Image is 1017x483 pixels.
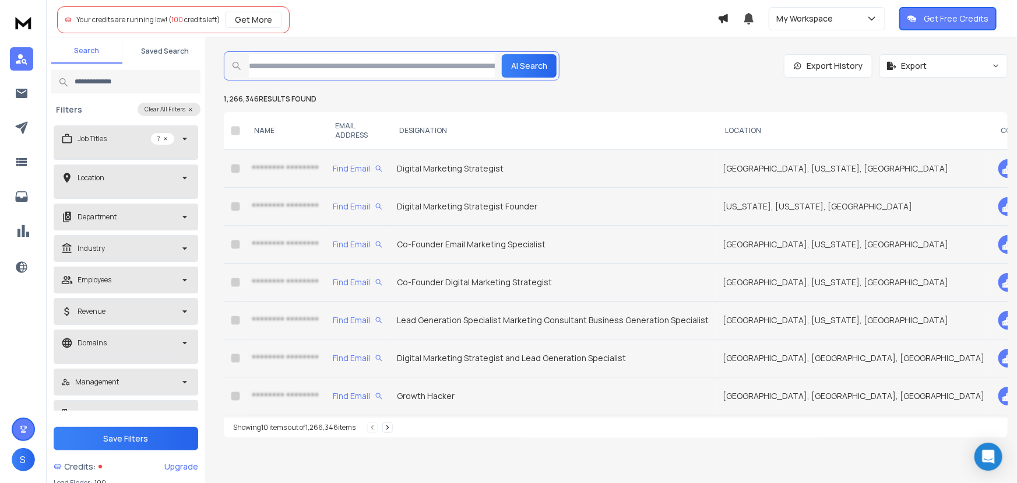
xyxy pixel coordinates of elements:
[333,276,383,288] div: Find Email
[168,15,220,24] span: ( credits left)
[78,173,104,183] p: Location
[225,12,282,28] button: Get More
[51,39,122,64] button: Search
[54,427,198,450] button: Save Filters
[54,455,198,478] a: Credits:Upgrade
[333,163,383,174] div: Find Email
[716,112,991,150] th: LOCATION
[390,150,716,188] td: Digital Marketing Strategist
[390,226,716,264] td: Co-Founder Email Marketing Specialist
[333,201,383,212] div: Find Email
[233,423,356,432] div: Showing 10 items out of 1,266,346 items
[716,188,991,226] td: [US_STATE], [US_STATE], [GEOGRAPHIC_DATA]
[78,244,105,253] p: Industry
[390,188,716,226] td: Digital Marketing Strategist Founder
[138,103,200,116] button: Clear All Filters
[390,415,716,453] td: Growth Hacker
[716,264,991,302] td: [GEOGRAPHIC_DATA], [US_STATE], [GEOGRAPHIC_DATA]
[333,239,383,250] div: Find Email
[716,226,991,264] td: [GEOGRAPHIC_DATA], [US_STATE], [GEOGRAPHIC_DATA]
[333,390,383,402] div: Find Email
[171,15,183,24] span: 100
[901,60,927,72] span: Export
[78,307,105,316] p: Revenue
[224,94,1008,104] p: 1,266,346 results found
[390,377,716,415] td: Growth Hacker
[502,54,557,78] button: AI Search
[78,212,117,222] p: Department
[129,40,200,63] button: Saved Search
[78,275,111,285] p: Employees
[899,7,997,30] button: Get Free Credits
[78,134,107,143] p: Job Titles
[784,54,872,78] a: Export History
[333,314,383,326] div: Find Email
[716,339,991,377] td: [GEOGRAPHIC_DATA], [GEOGRAPHIC_DATA], [GEOGRAPHIC_DATA]
[12,448,35,471] button: S
[333,352,383,364] div: Find Email
[716,302,991,339] td: [GEOGRAPHIC_DATA], [US_STATE], [GEOGRAPHIC_DATA]
[390,112,716,150] th: DESIGNATION
[716,377,991,415] td: [GEOGRAPHIC_DATA], [GEOGRAPHIC_DATA], [GEOGRAPHIC_DATA]
[78,338,107,348] p: Domains
[51,104,87,116] h3: Filters
[326,112,390,150] th: EMAIL ADDRESS
[974,443,1002,471] div: Open Intercom Messenger
[151,133,174,145] p: 7
[716,415,991,453] td: [GEOGRAPHIC_DATA]
[75,377,119,387] p: Management
[776,13,837,24] p: My Workspace
[76,15,167,24] span: Your credits are running low!
[924,13,988,24] p: Get Free Credits
[390,339,716,377] td: Digital Marketing Strategist and Lead Generation Specialist
[716,150,991,188] td: [GEOGRAPHIC_DATA], [US_STATE], [GEOGRAPHIC_DATA]
[12,12,35,33] img: logo
[390,264,716,302] td: Co-Founder Digital Marketing Strategist
[64,461,96,473] span: Credits:
[245,112,326,150] th: NAME
[78,409,129,418] p: Company Name
[390,302,716,339] td: Lead Generation Specialist Marketing Consultant Business Generation Specialist
[164,461,198,473] div: Upgrade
